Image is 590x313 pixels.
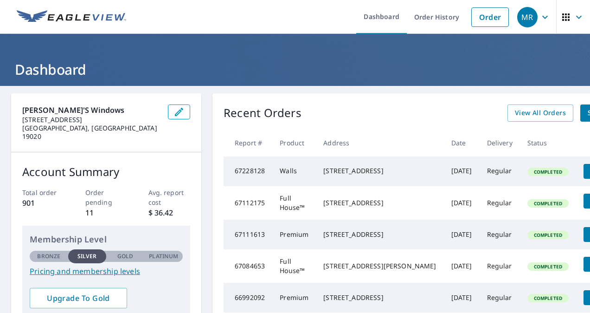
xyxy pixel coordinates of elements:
[149,252,178,261] p: Platinum
[224,283,272,313] td: 66992092
[480,220,520,249] td: Regular
[444,249,480,283] td: [DATE]
[520,129,576,156] th: Status
[444,129,480,156] th: Date
[528,169,568,175] span: Completed
[444,283,480,313] td: [DATE]
[272,283,316,313] td: Premium
[77,252,97,261] p: Silver
[224,156,272,186] td: 67228128
[444,186,480,220] td: [DATE]
[17,10,126,24] img: EV Logo
[148,207,191,218] p: $ 36.42
[528,232,568,238] span: Completed
[507,104,573,122] a: View All Orders
[22,197,64,209] p: 901
[37,293,120,303] span: Upgrade To Gold
[480,156,520,186] td: Regular
[323,230,436,239] div: [STREET_ADDRESS]
[117,252,133,261] p: Gold
[272,129,316,156] th: Product
[272,186,316,220] td: Full House™
[30,288,127,308] a: Upgrade To Gold
[148,188,191,207] p: Avg. report cost
[528,200,568,207] span: Completed
[517,7,538,27] div: MR
[323,293,436,302] div: [STREET_ADDRESS]
[272,156,316,186] td: Walls
[480,186,520,220] td: Regular
[528,295,568,301] span: Completed
[22,124,160,141] p: [GEOGRAPHIC_DATA], [GEOGRAPHIC_DATA] 19020
[37,252,60,261] p: Bronze
[480,283,520,313] td: Regular
[323,166,436,176] div: [STREET_ADDRESS]
[323,198,436,208] div: [STREET_ADDRESS]
[11,60,579,79] h1: Dashboard
[471,7,509,27] a: Order
[272,249,316,283] td: Full House™
[480,129,520,156] th: Delivery
[272,220,316,249] td: Premium
[323,261,436,271] div: [STREET_ADDRESS][PERSON_NAME]
[224,186,272,220] td: 67112175
[30,266,183,277] a: Pricing and membership levels
[22,104,160,116] p: [PERSON_NAME]'s Windows
[316,129,443,156] th: Address
[85,188,128,207] p: Order pending
[22,116,160,124] p: [STREET_ADDRESS]
[528,263,568,270] span: Completed
[22,163,190,180] p: Account Summary
[224,220,272,249] td: 67111613
[515,107,566,119] span: View All Orders
[480,249,520,283] td: Regular
[30,233,183,246] p: Membership Level
[22,188,64,197] p: Total order
[444,220,480,249] td: [DATE]
[224,249,272,283] td: 67084653
[224,104,301,122] p: Recent Orders
[224,129,272,156] th: Report #
[444,156,480,186] td: [DATE]
[85,207,128,218] p: 11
